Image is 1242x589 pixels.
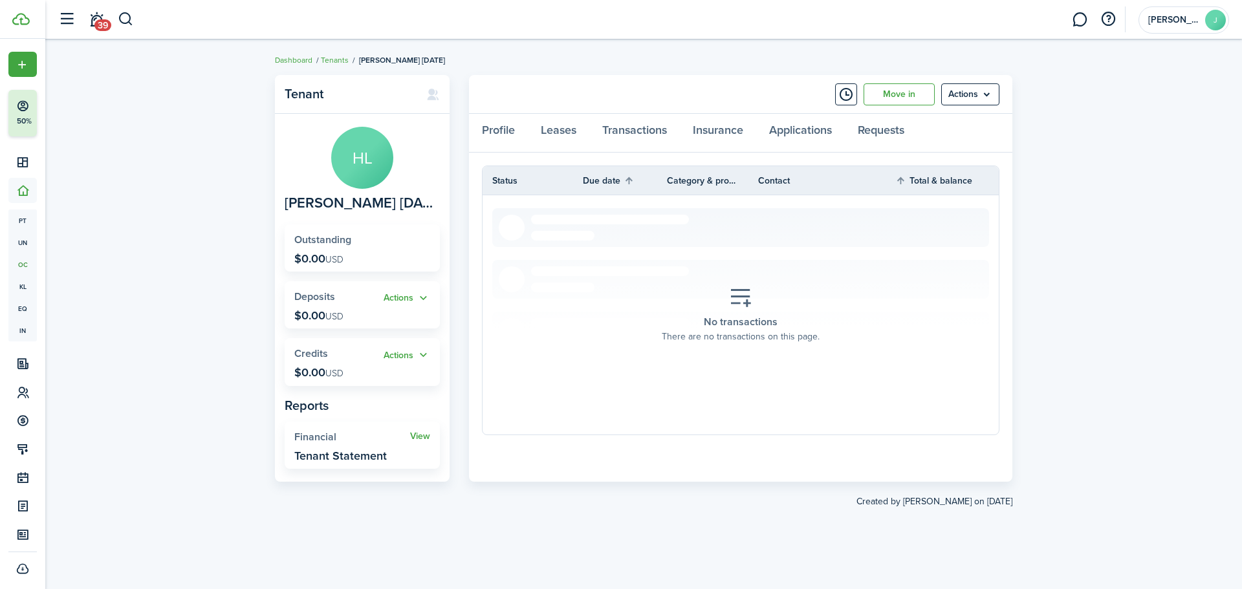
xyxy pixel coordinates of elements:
img: TenantCloud [12,13,30,25]
menu-btn: Actions [941,83,999,105]
p: $0.00 [294,366,343,379]
a: Transactions [589,114,680,153]
span: Harris Larkland 9-16-25 [285,195,433,211]
th: Category & property [667,174,758,187]
a: un [8,231,37,253]
th: Contact [758,174,895,187]
span: Deposits [294,289,335,304]
placeholder-description: There are no transactions on this page. [662,330,820,343]
a: Dashboard [275,54,312,66]
button: Open resource center [1097,8,1119,30]
button: Actions [384,348,430,363]
span: Joseph [1148,16,1200,25]
a: Tenants [321,54,349,66]
button: 50% [8,90,116,136]
p: 50% [16,116,32,127]
button: Open menu [384,348,430,363]
a: Requests [845,114,917,153]
avatar-text: HL [331,127,393,189]
button: Open menu [941,83,999,105]
a: Applications [756,114,845,153]
a: Move in [864,83,935,105]
button: Actions [384,291,430,306]
button: Open menu [8,52,37,77]
widget-stats-title: Financial [294,431,410,443]
a: kl [8,275,37,297]
widget-stats-description: Tenant Statement [294,449,387,462]
span: 39 [94,19,111,31]
panel-main-title: Tenant [285,87,413,102]
a: Profile [469,114,528,153]
span: USD [325,253,343,266]
span: USD [325,367,343,380]
a: in [8,319,37,341]
placeholder-title: No transactions [704,314,778,330]
span: [PERSON_NAME] [DATE] [359,54,445,66]
th: Sort [895,173,973,188]
span: USD [325,310,343,323]
created-at: Created by [PERSON_NAME] on [DATE] [275,482,1012,508]
button: Open sidebar [54,7,79,32]
p: $0.00 [294,309,343,322]
panel-main-subtitle: Reports [285,396,440,415]
a: Notifications [84,3,109,36]
a: pt [8,209,37,231]
a: View [410,431,430,442]
button: Open menu [384,291,430,306]
avatar-text: J [1205,10,1226,30]
span: Outstanding [294,232,351,247]
th: Status [483,174,583,187]
a: Messaging [1067,3,1092,36]
p: $0.00 [294,252,343,265]
a: Leases [528,114,589,153]
a: eq [8,297,37,319]
button: Timeline [835,83,857,105]
th: Sort [583,173,667,188]
span: Credits [294,346,328,361]
button: Search [118,8,134,30]
a: oc [8,253,37,275]
a: Insurance [680,114,756,153]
